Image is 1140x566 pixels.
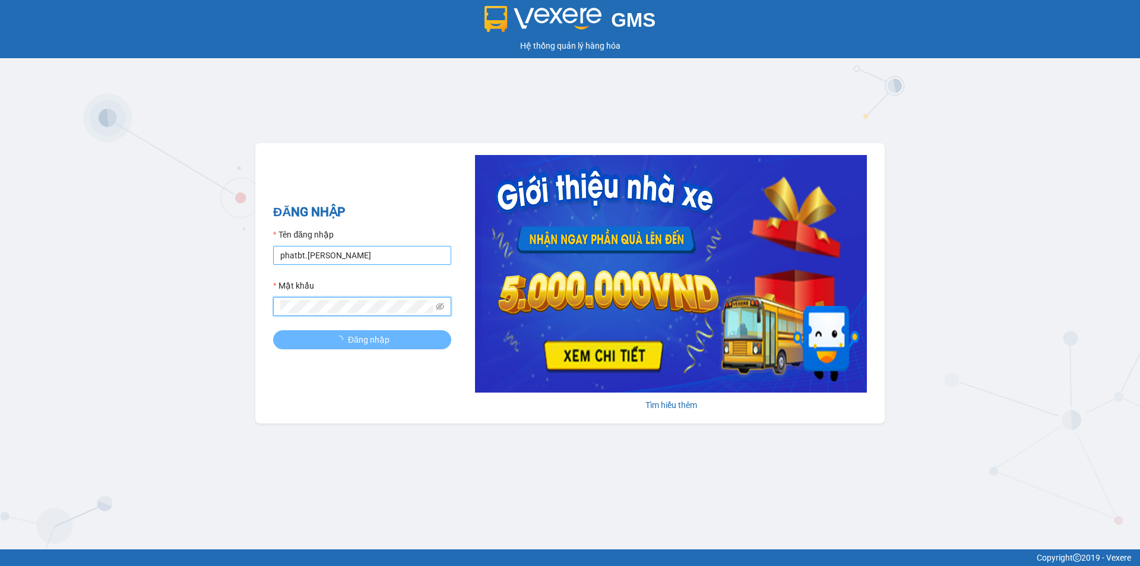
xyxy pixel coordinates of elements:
[3,39,1137,52] div: Hệ thống quản lý hàng hóa
[475,155,867,393] img: banner-0
[484,18,656,27] a: GMS
[280,300,433,313] input: Mật khẩu
[273,203,451,222] h2: ĐĂNG NHẬP
[273,228,334,241] label: Tên đăng nhập
[611,9,655,31] span: GMS
[273,330,451,349] button: Đăng nhập
[335,336,348,344] span: loading
[475,399,867,412] div: Tìm hiểu thêm
[273,246,451,265] input: Tên đăng nhập
[436,302,444,311] span: eye-invisible
[273,279,314,292] label: Mật khẩu
[1073,554,1081,562] span: copyright
[484,6,602,32] img: logo 2
[348,333,389,346] span: Đăng nhập
[9,551,1131,564] div: Copyright 2019 - Vexere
